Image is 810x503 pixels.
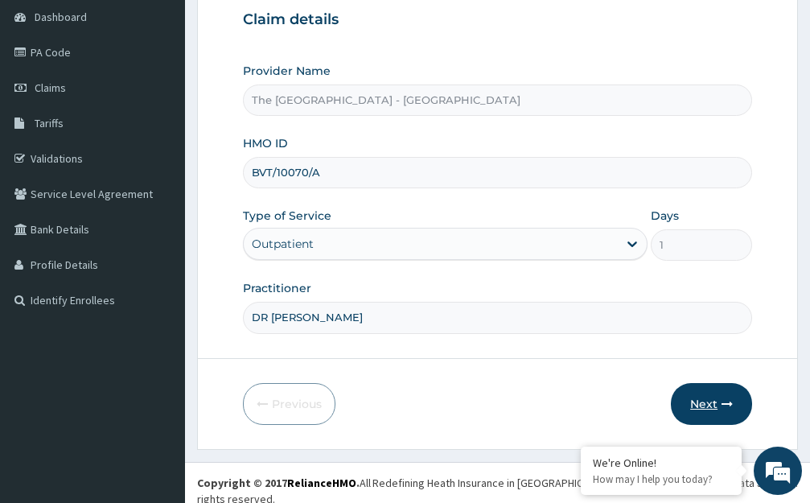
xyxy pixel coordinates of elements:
[372,475,798,491] div: Redefining Heath Insurance in [GEOGRAPHIC_DATA] using Telemedicine and Data Science!
[35,10,87,24] span: Dashboard
[593,456,730,470] div: We're Online!
[651,208,679,224] label: Days
[243,157,752,188] input: Enter HMO ID
[593,472,730,486] p: How may I help you today?
[35,80,66,95] span: Claims
[8,333,306,390] textarea: Type your message and hit 'Enter'
[93,150,222,312] span: We're online!
[35,116,64,130] span: Tariffs
[243,11,752,29] h3: Claim details
[671,383,752,425] button: Next
[243,208,331,224] label: Type of Service
[243,383,335,425] button: Previous
[243,280,311,296] label: Practitioner
[197,476,360,490] strong: Copyright © 2017 .
[252,236,314,252] div: Outpatient
[264,8,302,47] div: Minimize live chat window
[30,80,65,121] img: d_794563401_company_1708531726252_794563401
[243,63,331,79] label: Provider Name
[243,302,752,333] input: Enter Name
[84,90,270,111] div: Chat with us now
[243,135,288,151] label: HMO ID
[287,476,356,490] a: RelianceHMO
